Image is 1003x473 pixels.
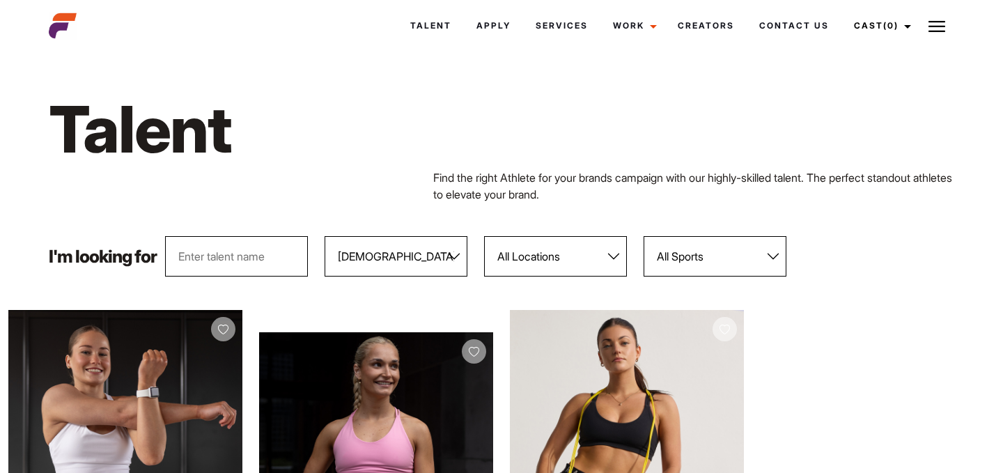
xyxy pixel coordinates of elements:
[747,7,841,45] a: Contact Us
[841,7,919,45] a: Cast(0)
[398,7,464,45] a: Talent
[49,89,570,169] h1: Talent
[49,12,77,40] img: cropped-aefm-brand-fav-22-square.png
[665,7,747,45] a: Creators
[600,7,665,45] a: Work
[883,20,899,31] span: (0)
[165,236,308,277] input: Enter talent name
[433,169,955,203] p: Find the right Athlete for your brands campaign with our highly-skilled talent. The perfect stand...
[49,248,157,265] p: I'm looking for
[464,7,523,45] a: Apply
[928,18,945,35] img: Burger icon
[523,7,600,45] a: Services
